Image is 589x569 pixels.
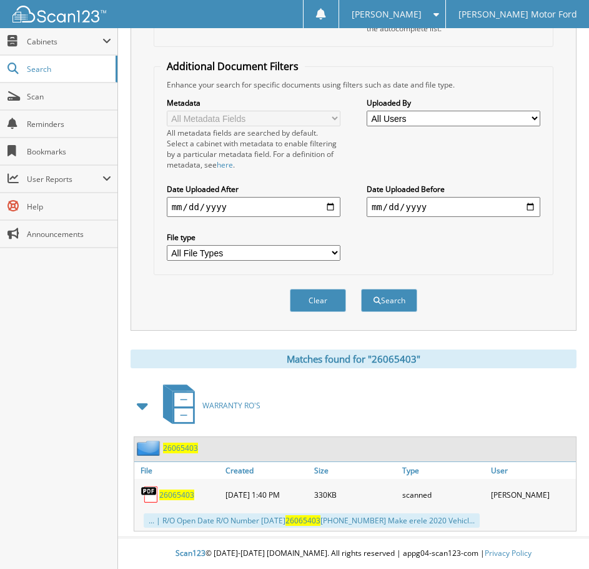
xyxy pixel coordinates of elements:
span: Announcements [27,229,111,239]
label: Metadata [167,98,340,108]
span: Help [27,201,111,212]
button: Search [361,289,417,312]
img: folder2.png [137,440,163,456]
a: User [488,462,576,479]
a: Privacy Policy [485,548,532,558]
a: Size [311,462,399,479]
iframe: Chat Widget [527,509,589,569]
a: Type [399,462,487,479]
img: scan123-logo-white.svg [12,6,106,23]
span: Cabinets [27,36,102,47]
a: 26065403 [159,490,194,500]
button: Clear [290,289,346,312]
span: User Reports [27,174,102,184]
label: Date Uploaded Before [367,184,540,194]
a: Created [222,462,310,479]
input: start [167,197,340,217]
div: © [DATE]-[DATE] [DOMAIN_NAME]. All rights reserved | appg04-scan123-com | [118,538,589,569]
span: 26065403 [285,515,320,526]
div: Enhance your search for specific documents using filters such as date and file type. [161,79,547,90]
input: end [367,197,540,217]
span: Scan [27,91,111,102]
span: Bookmarks [27,146,111,157]
div: 330KB [311,482,399,507]
a: here [217,159,233,170]
a: 26065403 [163,443,198,453]
legend: Additional Document Filters [161,59,305,73]
span: Reminders [27,119,111,129]
span: WARRANTY RO'S [202,400,260,411]
div: [DATE] 1:40 PM [222,482,310,507]
div: Matches found for "26065403" [131,350,577,368]
div: [PERSON_NAME] [488,482,576,507]
a: WARRANTY RO'S [156,381,260,430]
label: Date Uploaded After [167,184,340,194]
img: PDF.png [141,485,159,504]
span: [PERSON_NAME] Motor Ford [458,11,577,18]
span: [PERSON_NAME] [352,11,422,18]
div: All metadata fields are searched by default. Select a cabinet with metadata to enable filtering b... [167,128,340,170]
span: Search [27,64,109,74]
div: ... | R/O Open Date R/O Number [DATE] [PHONE_NUMBER] Make erele 2020 Vehicl... [144,513,480,528]
span: Scan123 [176,548,205,558]
a: File [134,462,222,479]
label: Uploaded By [367,98,540,108]
label: File type [167,232,340,243]
div: scanned [399,482,487,507]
